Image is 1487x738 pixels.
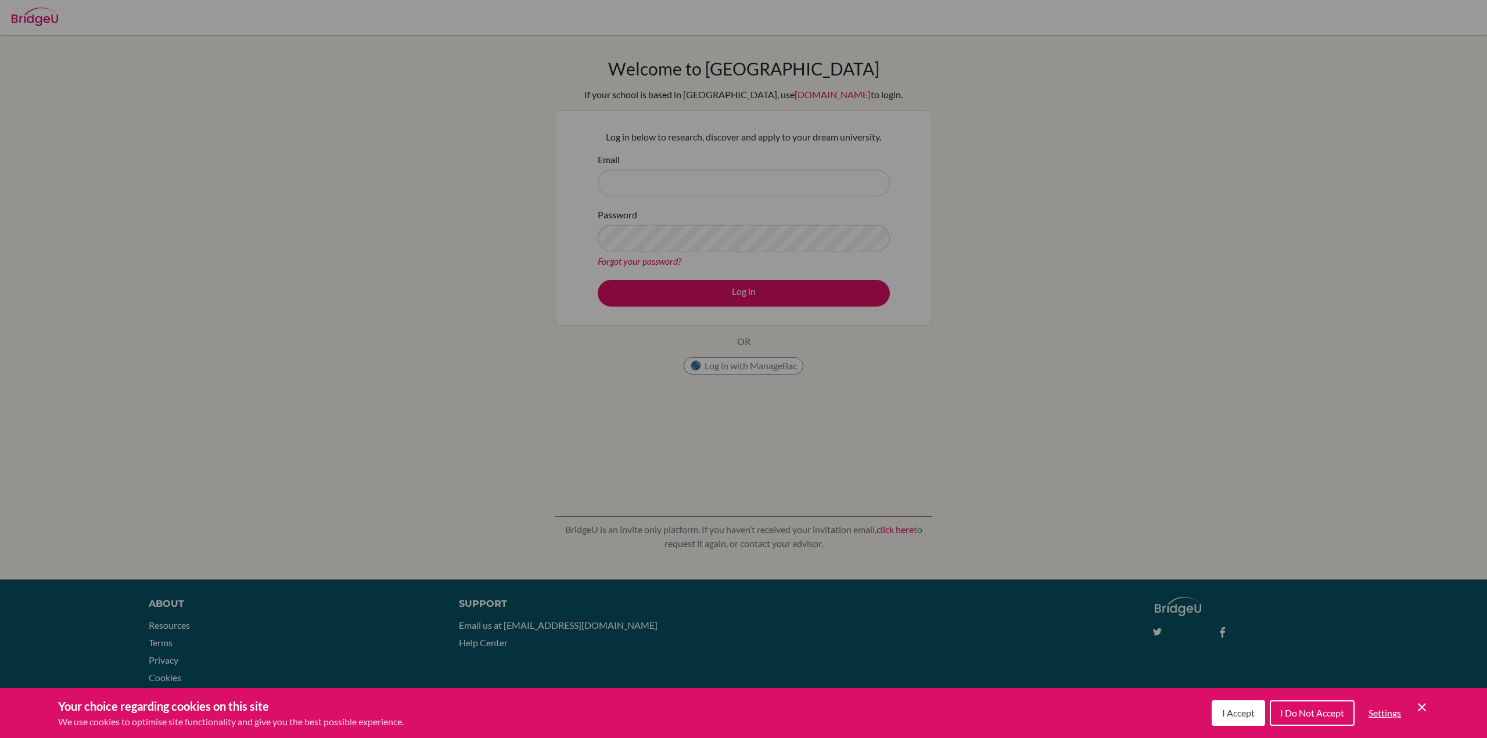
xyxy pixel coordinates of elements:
button: I Accept [1212,700,1265,726]
h3: Your choice regarding cookies on this site [58,697,404,715]
span: Settings [1369,707,1401,718]
span: I Accept [1222,707,1255,718]
button: Save and close [1415,700,1429,714]
button: Settings [1359,701,1410,725]
span: I Do Not Accept [1280,707,1344,718]
button: I Do Not Accept [1270,700,1355,726]
p: We use cookies to optimise site functionality and give you the best possible experience. [58,715,404,729]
